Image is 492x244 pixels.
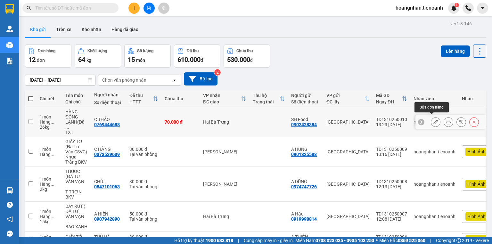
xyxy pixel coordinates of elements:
[253,99,280,104] div: Trạng thái
[326,237,370,242] div: [GEOGRAPHIC_DATA]
[102,77,146,83] div: Chọn văn phòng nhận
[291,211,320,216] div: A Hậu
[326,119,370,125] div: [GEOGRAPHIC_DATA]
[40,219,59,224] div: 15 kg
[376,152,407,157] div: 13:16 [DATE]
[467,181,486,187] span: Hình Ảnh
[128,56,135,63] span: 15
[35,4,111,12] input: Tìm tên, số ĐT hoặc mã đơn
[40,147,59,152] div: 1 món
[94,117,123,122] div: C THẢO
[414,96,455,101] div: Nhân viên
[129,99,153,104] div: HTTT
[430,237,431,244] span: |
[451,5,457,11] img: icon-new-feature
[75,45,121,68] button: Khối lượng64kg
[326,182,370,187] div: [GEOGRAPHIC_DATA]
[87,49,107,53] div: Khối lượng
[129,234,158,240] div: 30.000 đ
[40,187,59,192] div: 2 kg
[174,237,233,244] span: Hỗ trợ kỹ thuật:
[6,42,13,48] img: warehouse-icon
[129,93,153,98] div: Đã thu
[37,37,75,43] span: 11:37:10 [DATE]
[203,214,246,219] div: Hai Bà Trưng
[414,102,449,112] div: Sửa đơn hàng
[94,234,123,240] div: THU HÀ
[450,20,472,27] div: ver 1.8.146
[65,219,69,224] span: ...
[431,117,440,127] div: Sửa đơn hàng
[414,149,455,154] div: hoangnhan.tienoanh
[51,152,54,157] span: ...
[51,214,54,219] span: ...
[291,99,320,104] div: Số điện thoại
[65,169,88,189] div: THUỐC (ĐÃ TƯ VẤN VẬN CHUYỂN)
[467,149,486,155] span: Hình Ảnh
[5,4,14,14] img: logo-vxr
[147,6,151,10] span: file-add
[201,58,203,63] span: đ
[206,238,233,243] strong: 1900 633 818
[65,184,69,189] span: ...
[291,234,320,240] div: A THIỆN
[65,189,88,199] div: T TRƠN BKV
[291,179,320,184] div: A DŨNG
[253,93,280,98] div: Thu hộ
[129,147,158,152] div: 30.000 đ
[94,179,123,184] div: CHÚ NHƯƠNG
[203,99,241,104] div: ĐC giao
[379,237,425,244] span: Miền Bắc
[376,179,407,184] div: TD1310250008
[31,26,81,43] span: TD1310250004 -
[124,45,171,68] button: Số lượng15món
[376,184,407,189] div: 12:13 [DATE]
[38,49,55,53] div: Đơn hàng
[291,152,317,157] div: 0901325588
[94,211,123,216] div: A HIỂN
[65,125,69,130] span: ...
[25,45,71,68] button: Đơn hàng12đơn
[129,152,158,157] div: Tại văn phòng
[31,19,89,24] span: A PHƯỚC - 0981922531
[414,214,455,219] div: hoangnhan.tienoanh
[398,238,425,243] strong: 0369 525 060
[65,130,88,135] div: TXT
[31,31,81,43] span: hoangnhan.tienoanh - In:
[203,149,246,154] div: [PERSON_NAME]
[376,216,407,222] div: 12:08 [DATE]
[7,231,13,237] span: message
[165,119,197,125] div: 70.000 đ
[94,92,123,97] div: Người nhận
[40,125,59,130] div: 26 kg
[480,5,486,11] span: caret-down
[316,238,374,243] strong: 0708 023 035 - 0935 103 250
[129,211,158,216] div: 50.000 đ
[203,119,246,125] div: Hai Bà Trưng
[291,216,317,222] div: 0919998814
[40,209,59,214] div: 1 món
[103,179,107,184] span: ...
[40,152,59,157] div: Hàng thông thường
[291,122,317,127] div: 0902428384
[40,114,59,119] div: 1 món
[177,56,201,63] span: 610.000
[94,100,123,105] div: Số điện thoại
[236,49,253,53] div: Chưa thu
[244,237,294,244] span: Cung cấp máy in - giấy in:
[40,214,59,219] div: Hàng thông thường
[65,234,88,240] div: GIẤY TỜ
[6,187,13,194] img: warehouse-icon
[390,4,448,12] span: hoangnhan.tienoanh
[9,46,79,81] strong: Nhận:
[455,3,459,7] sup: 1
[376,99,402,104] div: Ngày ĐH
[94,147,123,152] div: C HẰNG
[376,122,407,127] div: 13:23 [DATE]
[25,75,95,85] input: Select a date range.
[291,93,320,98] div: Người gửi
[227,56,250,63] span: 530.000
[94,122,120,127] div: 0769444688
[291,184,317,189] div: 0974747726
[136,58,145,63] span: món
